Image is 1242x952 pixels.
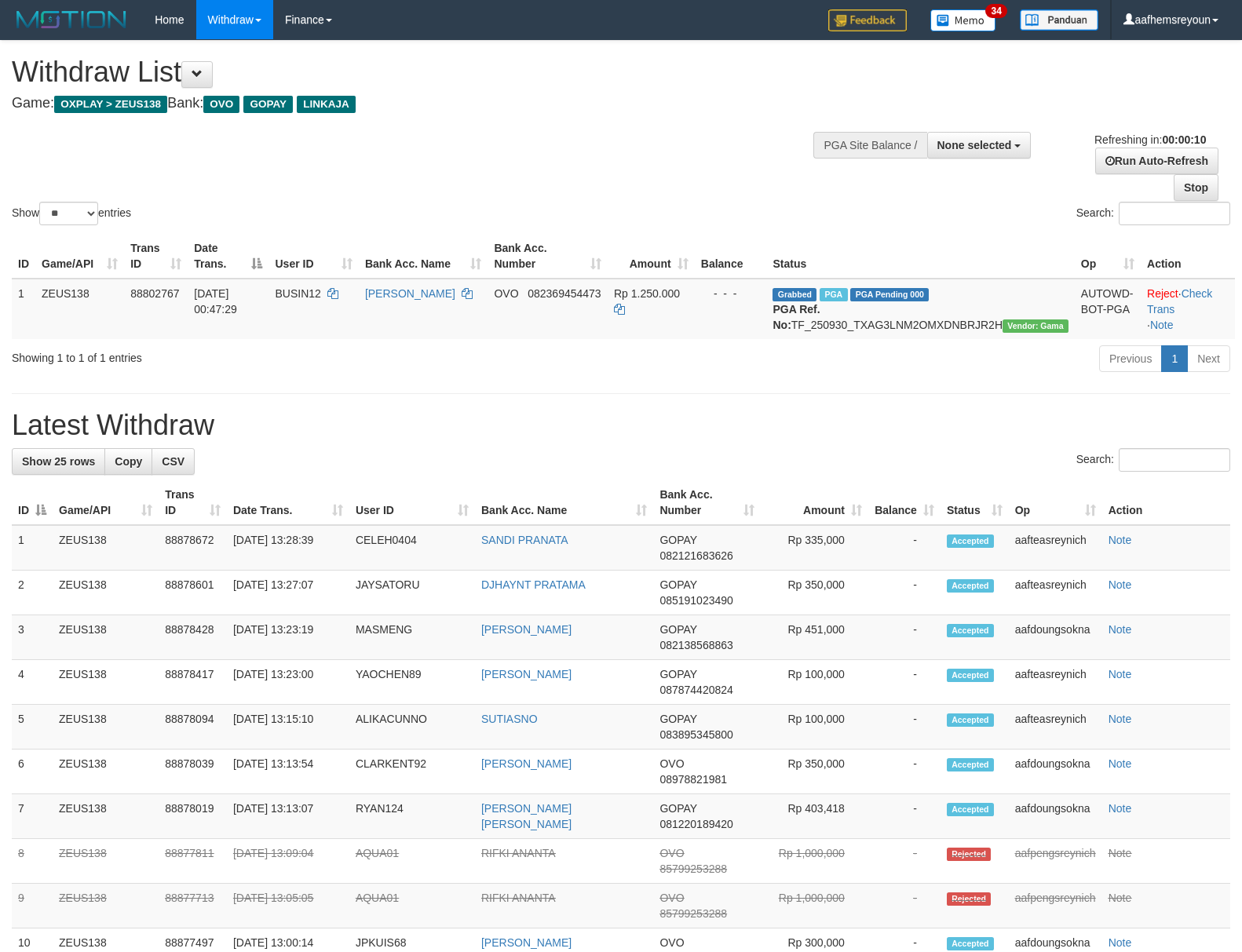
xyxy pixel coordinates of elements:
[1141,279,1235,339] td: · ·
[761,571,868,615] td: Rp 350,000
[761,750,868,794] td: Rp 350,000
[1109,713,1132,725] a: Note
[227,839,349,884] td: [DATE] 13:09:04
[227,525,349,571] td: [DATE] 13:28:39
[1174,174,1218,201] a: Stop
[12,96,813,111] h4: Game: Bank:
[653,480,760,525] th: Bank Acc. Number: activate to sort column ascending
[608,234,695,279] th: Amount: activate to sort column ascending
[481,623,572,636] a: [PERSON_NAME]
[1147,287,1178,300] a: Reject
[349,750,475,794] td: CLARKENT92
[761,705,868,750] td: Rp 100,000
[53,571,159,615] td: ZEUS138
[188,234,268,279] th: Date Trans.: activate to sort column descending
[1119,202,1230,225] input: Search:
[614,287,680,300] span: Rp 1.250.000
[53,660,159,705] td: ZEUS138
[1109,623,1132,636] a: Note
[12,839,53,884] td: 8
[947,579,994,593] span: Accepted
[488,234,608,279] th: Bank Acc. Number: activate to sort column ascending
[1109,802,1132,815] a: Note
[1150,319,1174,331] a: Note
[481,713,538,725] a: SUTIASNO
[104,448,152,475] a: Copy
[12,8,131,31] img: MOTION_logo.png
[1109,534,1132,546] a: Note
[947,624,994,637] span: Accepted
[12,410,1230,441] h1: Latest Withdraw
[868,480,941,525] th: Balance: activate to sort column ascending
[659,684,732,696] span: Copy 087874420824 to clipboard
[659,802,696,815] span: GOPAY
[12,234,35,279] th: ID
[868,705,941,750] td: -
[159,480,227,525] th: Trans ID: activate to sort column ascending
[349,660,475,705] td: YAOCHEN89
[947,758,994,771] span: Accepted
[1020,9,1098,31] img: panduan.png
[39,202,98,225] select: Showentries
[12,448,105,475] a: Show 25 rows
[659,534,696,546] span: GOPAY
[481,534,568,546] a: SANDI PRANATA
[349,884,475,928] td: AQUA01
[349,839,475,884] td: AQUA01
[820,288,847,301] span: Marked by aafsreyleap
[947,669,994,682] span: Accepted
[773,288,816,301] span: Grabbed
[659,892,684,904] span: OVO
[130,287,179,300] span: 88802767
[53,705,159,750] td: ZEUS138
[194,287,237,316] span: [DATE] 00:47:29
[1109,936,1132,949] a: Note
[1099,345,1162,372] a: Previous
[868,615,941,660] td: -
[159,525,227,571] td: 88878672
[159,884,227,928] td: 88877713
[12,344,506,366] div: Showing 1 to 1 of 1 entries
[1109,578,1132,591] a: Note
[1141,234,1235,279] th: Action
[659,594,732,607] span: Copy 085191023490 to clipboard
[868,571,941,615] td: -
[159,705,227,750] td: 88878094
[203,96,239,113] span: OVO
[124,234,188,279] th: Trans ID: activate to sort column ascending
[1109,757,1132,770] a: Note
[761,884,868,928] td: Rp 1,000,000
[53,480,159,525] th: Game/API: activate to sort column ascending
[947,848,991,861] span: Rejected
[159,615,227,660] td: 88878428
[349,480,475,525] th: User ID: activate to sort column ascending
[227,571,349,615] td: [DATE] 13:27:07
[349,615,475,660] td: MASMENG
[1009,839,1102,884] td: aafpengsreynich
[1009,750,1102,794] td: aafdoungsokna
[850,288,929,301] span: PGA Pending
[659,578,696,591] span: GOPAY
[159,839,227,884] td: 88877811
[659,549,732,562] span: Copy 082121683626 to clipboard
[1102,480,1230,525] th: Action
[481,668,572,680] a: [PERSON_NAME]
[1009,794,1102,839] td: aafdoungsokna
[227,884,349,928] td: [DATE] 13:05:05
[947,713,994,727] span: Accepted
[927,132,1032,159] button: None selected
[115,455,142,468] span: Copy
[695,234,767,279] th: Balance
[701,286,761,301] div: - - -
[12,884,53,928] td: 9
[659,668,696,680] span: GOPAY
[227,660,349,705] td: [DATE] 13:23:00
[1003,319,1068,333] span: Vendor URL: https://trx31.1velocity.biz
[1109,668,1132,680] a: Note
[1109,892,1132,904] a: Note
[481,757,572,770] a: [PERSON_NAME]
[349,705,475,750] td: ALIKACUNNO
[152,448,195,475] a: CSV
[12,202,131,225] label: Show entries
[1095,148,1218,174] a: Run Auto-Refresh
